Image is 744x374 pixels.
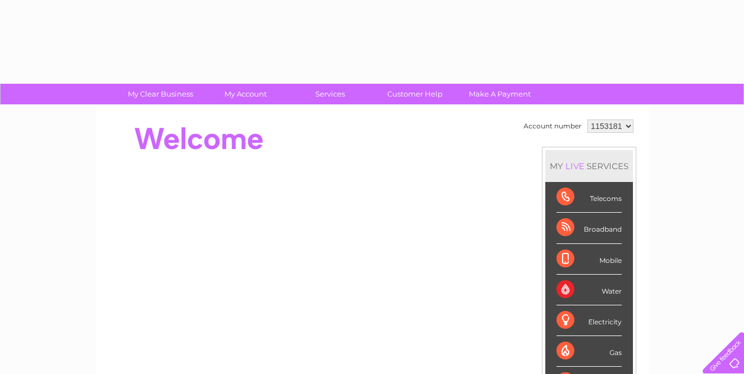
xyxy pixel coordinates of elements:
[114,84,207,104] a: My Clear Business
[556,305,622,336] div: Electricity
[545,150,633,182] div: MY SERVICES
[563,161,587,171] div: LIVE
[556,275,622,305] div: Water
[369,84,461,104] a: Customer Help
[556,244,622,275] div: Mobile
[284,84,376,104] a: Services
[199,84,291,104] a: My Account
[556,213,622,243] div: Broadband
[556,182,622,213] div: Telecoms
[521,117,584,136] td: Account number
[556,336,622,367] div: Gas
[454,84,546,104] a: Make A Payment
